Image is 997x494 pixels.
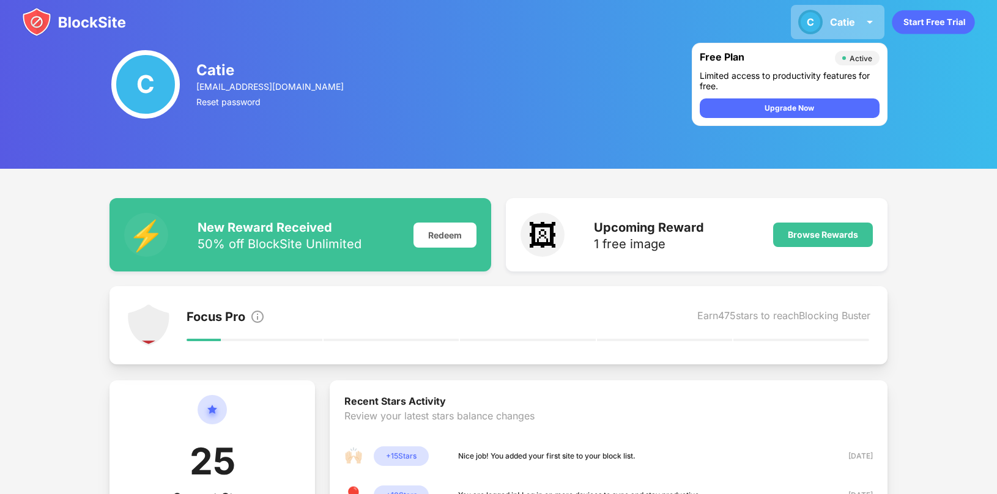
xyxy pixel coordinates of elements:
[22,7,126,37] img: blocksite-icon.svg
[196,61,346,79] div: Catie
[700,70,880,91] div: Limited access to productivity features for free.
[198,238,361,250] div: 50% off BlockSite Unlimited
[187,309,245,326] div: Focus Pro
[250,309,265,324] img: info.svg
[700,51,829,65] div: Free Plan
[127,303,171,347] img: points-level-1.svg
[830,16,855,28] div: Catie
[458,450,636,462] div: Nice job! You added your first site to your block list.
[892,10,975,34] div: animation
[521,213,565,257] div: 🖼
[788,230,858,240] div: Browse Rewards
[344,395,873,410] div: Recent Stars Activity
[196,97,346,107] div: Reset password
[765,102,814,114] div: Upgrade Now
[190,439,235,490] div: 25
[124,213,168,257] div: ⚡️
[198,395,227,439] img: circle-star.svg
[111,50,180,119] div: C
[829,450,873,462] div: [DATE]
[198,220,361,235] div: New Reward Received
[413,223,476,248] div: Redeem
[594,220,704,235] div: Upcoming Reward
[374,446,429,466] div: + 15 Stars
[344,410,873,446] div: Review your latest stars balance changes
[196,81,346,92] div: [EMAIL_ADDRESS][DOMAIN_NAME]
[344,446,364,466] div: 🙌🏻
[697,309,870,326] div: Earn 475 stars to reach Blocking Buster
[594,238,704,250] div: 1 free image
[798,10,823,34] div: C
[850,54,872,63] div: Active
